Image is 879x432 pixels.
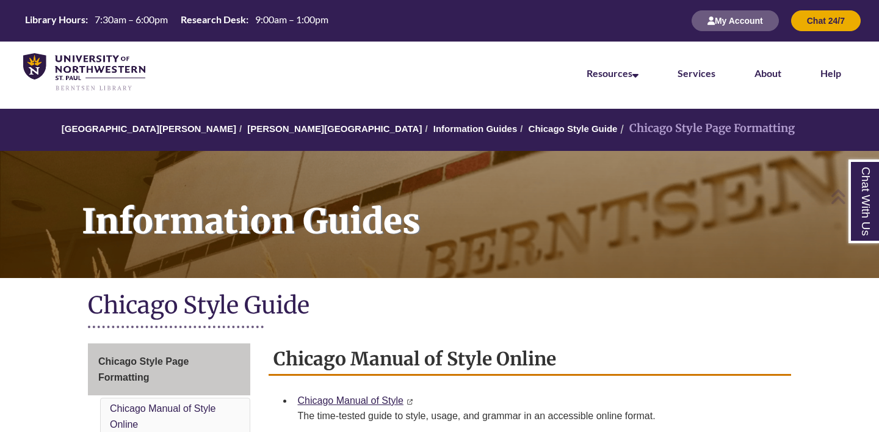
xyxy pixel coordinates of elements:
[587,67,638,79] a: Resources
[791,15,861,26] a: Chat 24/7
[298,395,403,406] a: Chicago Manual of Style
[529,123,618,134] a: Chicago Style Guide
[247,123,422,134] a: [PERSON_NAME][GEOGRAPHIC_DATA]
[20,13,90,26] th: Library Hours:
[98,356,189,383] span: Chicago Style Page Formatting
[269,343,792,376] h2: Chicago Manual of Style Online
[110,403,215,430] a: Chicago Manual of Style Online
[176,13,250,26] th: Research Desk:
[298,409,782,423] div: The time-tested guide to style, usage, and grammar in an accessible online format.
[95,13,168,25] span: 7:30am – 6:00pm
[68,151,879,262] h1: Information Guides
[692,10,779,31] button: My Account
[754,67,781,79] a: About
[23,53,145,92] img: UNWSP Library Logo
[255,13,328,25] span: 9:00am – 1:00pm
[20,13,333,28] table: Hours Today
[62,123,236,134] a: [GEOGRAPHIC_DATA][PERSON_NAME]
[406,399,413,405] i: This link opens in a new window
[678,67,715,79] a: Services
[820,67,841,79] a: Help
[830,188,876,205] a: Back to Top
[791,10,861,31] button: Chat 24/7
[88,290,791,323] h1: Chicago Style Guide
[692,15,779,26] a: My Account
[88,343,250,395] a: Chicago Style Page Formatting
[617,120,795,137] li: Chicago Style Page Formatting
[20,13,333,29] a: Hours Today
[433,123,518,134] a: Information Guides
